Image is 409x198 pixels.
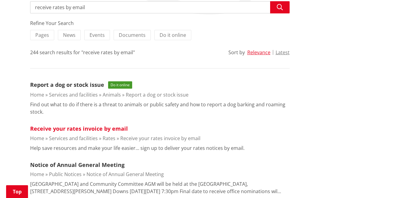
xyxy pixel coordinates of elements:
a: Receive your rates invoice by email [30,125,128,132]
p: Find out what to do if there is a threat to animals or public safety and how to report a dog bark... [30,101,290,115]
div: Refine Your Search [30,19,290,27]
a: Receive your rates invoice by email [120,135,200,142]
iframe: Messenger Launcher [381,172,403,194]
a: Notice of Annual General Meeting [86,171,164,178]
p: [GEOGRAPHIC_DATA] and Community Committee AGM will be held at the [GEOGRAPHIC_DATA], [STREET_ADDR... [30,180,290,195]
span: Events [90,32,105,38]
a: Report a dog or stock issue [30,81,104,88]
span: Do it online [108,81,132,89]
a: Notice of Annual General Meeting [30,161,125,168]
div: 244 search results for "receive rates by email" [30,49,135,56]
a: Top [6,185,28,198]
input: Search input [30,1,290,13]
p: Help save resources and make your life easier… sign up to deliver your rates notices by email. [30,144,245,152]
a: Services and facilities [49,135,98,142]
div: Sort by [228,49,245,56]
button: Latest [276,50,290,55]
a: Home [30,135,44,142]
span: News [63,32,76,38]
span: Do it online [160,32,186,38]
a: Services and facilities [49,91,98,98]
a: Animals [103,91,121,98]
a: Public Notices [49,171,82,178]
span: Pages [35,32,49,38]
a: Report a dog or stock issue [126,91,189,98]
a: Rates [103,135,115,142]
button: Relevance [247,50,270,55]
span: Documents [119,32,146,38]
a: Home [30,171,44,178]
a: Home [30,91,44,98]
